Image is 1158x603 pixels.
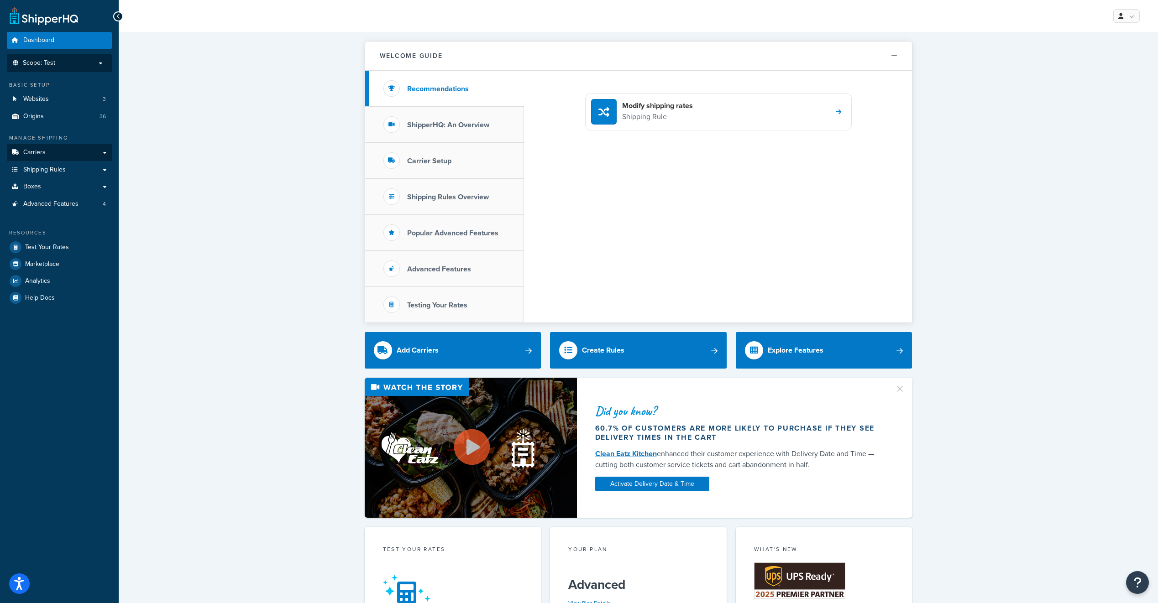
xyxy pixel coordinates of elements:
[595,448,657,459] a: Clean Eatz Kitchen
[7,81,112,89] div: Basic Setup
[7,91,112,108] a: Websites3
[407,229,498,237] h3: Popular Advanced Features
[25,294,55,302] span: Help Docs
[365,332,541,369] a: Add Carriers
[103,95,106,103] span: 3
[622,101,693,111] h4: Modify shipping rates
[23,59,55,67] span: Scope: Test
[407,157,451,165] h3: Carrier Setup
[23,36,54,44] span: Dashboard
[407,85,469,93] h3: Recommendations
[582,344,624,357] div: Create Rules
[100,113,106,120] span: 36
[23,166,66,174] span: Shipping Rules
[7,256,112,272] a: Marketplace
[7,144,112,161] a: Carriers
[407,265,471,273] h3: Advanced Features
[23,113,44,120] span: Origins
[7,239,112,255] a: Test Your Rates
[7,178,112,195] a: Boxes
[550,332,727,369] a: Create Rules
[407,193,489,201] h3: Shipping Rules Overview
[25,260,59,268] span: Marketplace
[23,200,79,208] span: Advanced Features
[25,277,50,285] span: Analytics
[7,273,112,289] a: Analytics
[380,52,443,59] h2: Welcome Guide
[7,134,112,142] div: Manage Shipping
[568,577,708,592] h5: Advanced
[7,108,112,125] li: Origins
[365,378,577,518] img: Video thumbnail
[1126,571,1149,594] button: Open Resource Center
[407,121,489,129] h3: ShipperHQ: An Overview
[736,332,912,369] a: Explore Features
[7,108,112,125] a: Origins36
[568,545,708,556] div: Your Plan
[407,301,467,309] h3: Testing Your Rates
[23,95,49,103] span: Websites
[7,196,112,213] li: Advanced Features
[7,161,112,178] a: Shipping Rules
[768,344,823,357] div: Explore Features
[7,32,112,49] a: Dashboard
[103,200,106,208] span: 4
[595,448,884,470] div: enhanced their customer experience with Delivery Date and Time — cutting both customer service ti...
[595,405,884,417] div: Did you know?
[7,229,112,237] div: Resources
[23,149,46,156] span: Carriers
[365,42,912,71] button: Welcome Guide
[595,477,709,491] a: Activate Delivery Date & Time
[7,91,112,108] li: Websites
[397,344,439,357] div: Add Carriers
[23,183,41,191] span: Boxes
[7,196,112,213] a: Advanced Features4
[25,244,69,251] span: Test Your Rates
[7,290,112,306] a: Help Docs
[595,424,884,442] div: 60.7% of customers are more likely to purchase if they see delivery times in the cart
[754,545,894,556] div: What's New
[622,111,693,123] p: Shipping Rule
[383,545,523,556] div: Test your rates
